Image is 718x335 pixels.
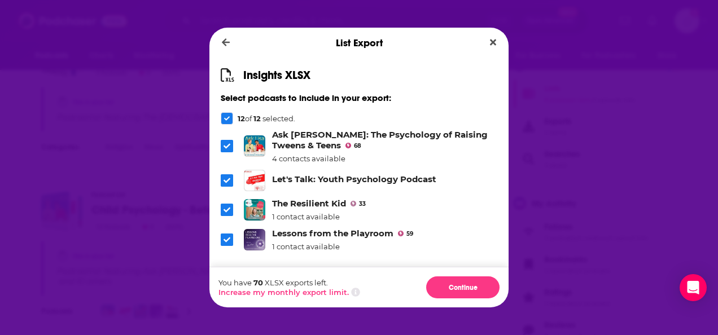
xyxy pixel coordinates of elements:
[272,154,497,163] div: 4 contacts available
[485,36,501,50] button: Close
[272,129,488,151] a: Ask Lisa: The Psychology of Raising Tweens & Teens
[218,278,360,287] p: You have XLSX exports left.
[272,174,436,184] a: Let's Talk: Youth Psychology Podcast
[272,212,366,221] div: 1 contact available
[218,288,349,297] button: Increase my monthly export limit.
[253,114,261,123] span: 12
[209,28,509,58] div: List Export
[272,198,346,209] a: The Resilient Kid
[244,170,265,191] img: Let's Talk: Youth Psychology Podcast
[272,228,393,239] a: Lessons from the Playroom
[244,229,265,250] img: Lessons from the Playroom
[238,114,245,123] span: 12
[272,242,413,251] div: 1 contact available
[354,144,361,148] span: 68
[398,231,413,236] a: 59
[244,199,265,221] img: The Resilient Kid
[243,68,310,82] h1: Insights XLSX
[345,143,361,148] a: 68
[426,276,500,298] button: Continue
[406,232,413,236] span: 59
[680,274,707,301] div: Open Intercom Messenger
[238,114,295,123] p: of selected.
[253,278,263,287] span: 70
[244,135,265,157] img: Ask Lisa: The Psychology of Raising Tweens & Teens
[351,201,366,206] a: 33
[221,92,497,103] h3: Select podcasts to include in your export:
[359,202,366,206] span: 33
